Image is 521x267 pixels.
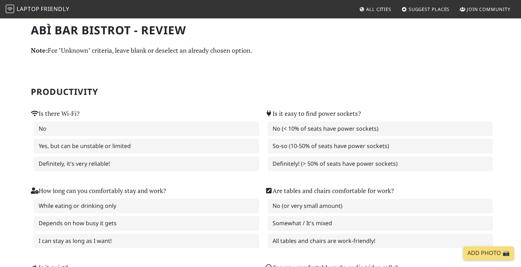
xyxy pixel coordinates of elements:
[268,199,493,214] label: No (or very small amount)
[31,46,48,55] strong: Note:
[268,234,493,249] label: All tables and chairs are work-friendly!
[366,6,391,12] span: All Cities
[467,6,510,12] span: Join Community
[41,5,69,13] span: Friendly
[34,234,259,249] label: I can stay as long as I want!
[34,121,259,136] label: No
[399,3,453,16] a: Suggest Places
[268,121,493,136] label: No (< 10% of seats have power sockets)
[265,109,361,119] label: Is it easy to find power sockets?
[6,3,69,16] a: LaptopFriendly LaptopFriendly
[265,186,394,196] label: Are tables and chairs comfortable for work?
[31,23,490,37] h1: Abì bar bistrot - Review
[457,3,513,16] a: Join Community
[17,5,40,13] span: Laptop
[6,5,14,13] img: LaptopFriendly
[34,199,259,214] label: While eating or drinking only
[34,216,259,231] label: Depends on how busy it gets
[356,3,394,16] a: All Cities
[31,45,490,56] p: For "Unknown" criteria, leave blank or deselect an already chosen option.
[31,87,490,97] h2: Productivity
[31,109,79,119] label: Is there Wi-Fi?
[463,246,514,260] a: Add Photo 📸
[34,139,259,154] label: Yes, but can be unstable or limited
[268,157,493,171] label: Definitely! (> 50% of seats have power sockets)
[268,139,493,154] label: So-so (10-50% of seats have power sockets)
[31,186,166,196] label: How long can you comfortably stay and work?
[34,157,259,171] label: Definitely, it's very reliable!
[268,216,493,231] label: Somewhat / It's mixed
[409,6,450,12] span: Suggest Places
